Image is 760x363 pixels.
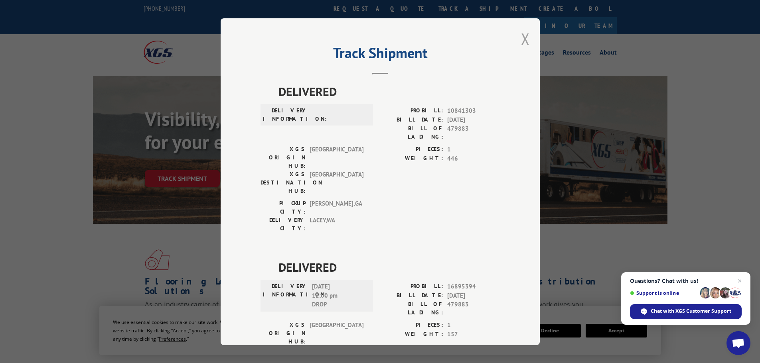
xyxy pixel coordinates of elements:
span: [DATE] [447,291,500,300]
span: 1 [447,321,500,330]
span: Support is online [630,290,697,296]
label: XGS DESTINATION HUB: [261,170,306,195]
div: Chat with XGS Customer Support [630,304,742,319]
label: XGS ORIGIN HUB: [261,145,306,170]
span: 157 [447,330,500,339]
label: BILL DATE: [380,115,443,124]
div: Open chat [726,331,750,355]
span: [DATE] [447,115,500,124]
span: [PERSON_NAME] , GA [310,199,363,216]
span: [GEOGRAPHIC_DATA] [310,321,363,346]
span: 10841303 [447,106,500,116]
span: [DATE] 12:00 pm DROP [312,282,366,309]
span: Close chat [735,276,744,286]
label: XGS ORIGIN HUB: [261,321,306,346]
label: DELIVERY INFORMATION: [263,282,308,309]
label: PROBILL: [380,106,443,116]
span: 446 [447,154,500,163]
span: 479883 [447,124,500,141]
span: 16895394 [447,282,500,291]
span: DELIVERED [278,82,500,100]
span: 479883 [447,300,500,317]
label: PROBILL: [380,282,443,291]
label: BILL OF LADING: [380,124,443,141]
label: WEIGHT: [380,154,443,163]
label: DELIVERY CITY: [261,216,306,233]
button: Close modal [521,28,530,49]
span: LACEY , WA [310,216,363,233]
label: BILL OF LADING: [380,300,443,317]
h2: Track Shipment [261,47,500,63]
span: Chat with XGS Customer Support [651,308,731,315]
span: Questions? Chat with us! [630,278,742,284]
label: WEIGHT: [380,330,443,339]
span: DELIVERED [278,258,500,276]
span: [GEOGRAPHIC_DATA] [310,170,363,195]
label: DELIVERY INFORMATION: [263,106,308,123]
label: BILL DATE: [380,291,443,300]
label: PICKUP CITY: [261,199,306,216]
span: [GEOGRAPHIC_DATA] [310,145,363,170]
label: PIECES: [380,145,443,154]
label: PIECES: [380,321,443,330]
span: 1 [447,145,500,154]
